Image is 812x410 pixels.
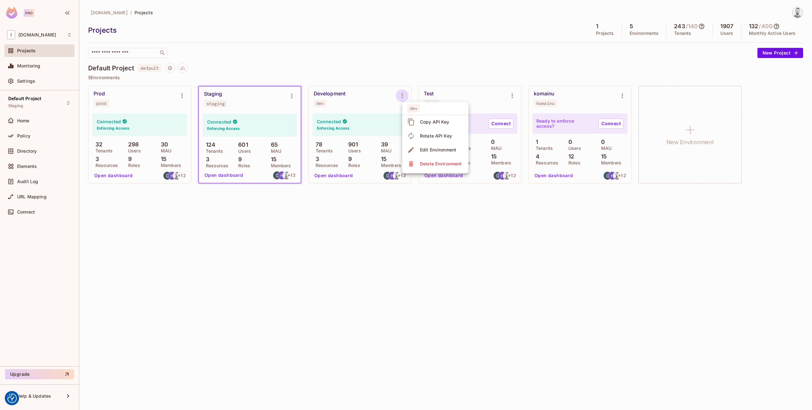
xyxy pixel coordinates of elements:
div: Delete Environment [420,161,462,167]
button: Consent Preferences [7,394,17,403]
span: dev [407,104,420,112]
div: Edit Environment [420,147,456,153]
img: Revisit consent button [7,394,17,403]
div: Rotate API Key [420,133,452,139]
div: Copy API Key [420,119,449,125]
